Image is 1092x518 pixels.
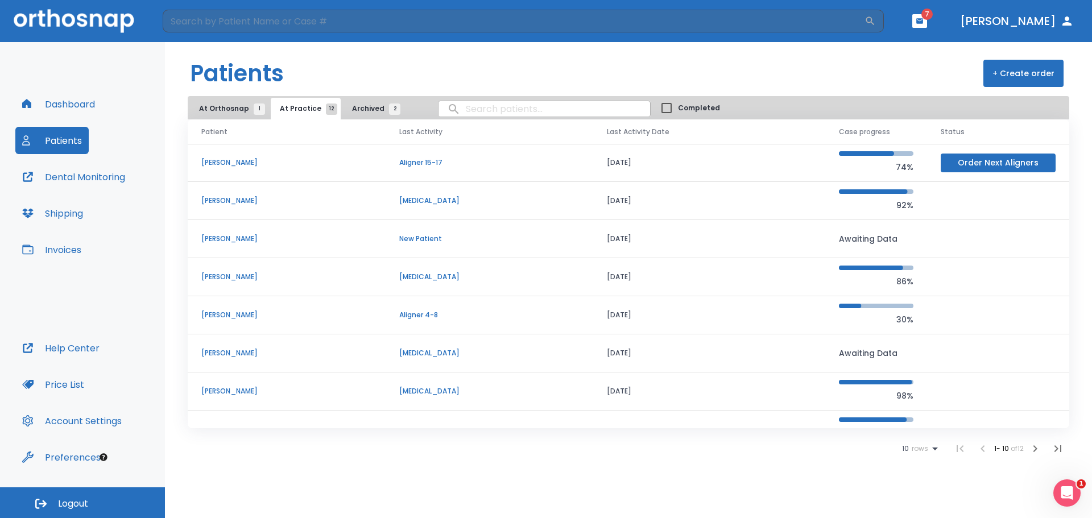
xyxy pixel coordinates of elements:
button: + Create order [983,60,1064,87]
div: tabs [190,98,406,119]
p: Aligner 15-17 [399,158,580,168]
p: 86% [839,275,913,288]
p: [PERSON_NAME] [201,310,372,320]
button: Patients [15,127,89,154]
p: [PERSON_NAME] [201,348,372,358]
span: 7 [921,9,933,20]
span: Status [941,127,965,137]
span: Logout [58,498,88,510]
button: [PERSON_NAME] [955,11,1078,31]
p: [PERSON_NAME] [201,272,372,282]
h1: Patients [190,56,284,90]
span: Case progress [839,127,890,137]
iframe: Intercom live chat [1053,479,1081,507]
p: Awaiting Data [839,232,913,246]
p: [MEDICAL_DATA] [399,272,580,282]
td: [DATE] [593,220,825,258]
button: Order Next Aligners [941,154,1056,172]
button: Shipping [15,200,90,227]
td: [DATE] [593,182,825,220]
img: Orthosnap [14,9,134,32]
span: Last Activity Date [607,127,669,137]
p: [MEDICAL_DATA] [399,386,580,396]
span: Archived [352,103,395,114]
p: New Patient [399,234,580,244]
span: At Orthosnap [199,103,259,114]
p: 30% [839,313,913,326]
p: [PERSON_NAME] [201,158,372,168]
span: 1 - 10 [994,444,1011,453]
p: Aligner 4-8 [399,310,580,320]
span: rows [909,445,928,453]
button: Help Center [15,334,106,362]
span: of 12 [1011,444,1024,453]
p: 98% [839,389,913,403]
p: Awaiting Data [839,346,913,360]
td: [DATE] [593,411,825,466]
p: [PERSON_NAME] [201,234,372,244]
span: 1 [254,103,265,115]
td: [DATE] [593,372,825,411]
span: Patient [201,127,227,137]
span: 1 [1077,479,1086,488]
p: [PERSON_NAME] [201,196,372,206]
span: At Practice [280,103,332,114]
td: [DATE] [593,334,825,372]
p: [MEDICAL_DATA] [399,196,580,206]
td: [DATE] [593,144,825,182]
p: [PERSON_NAME] [201,386,372,396]
button: Dashboard [15,90,102,118]
p: 91% [839,426,913,440]
button: Account Settings [15,407,129,434]
td: [DATE] [593,296,825,334]
span: 10 [902,445,909,453]
p: [MEDICAL_DATA] [399,348,580,358]
input: search [439,98,650,120]
button: Dental Monitoring [15,163,132,190]
input: Search by Patient Name or Case # [163,10,864,32]
span: 2 [389,103,400,115]
div: Tooltip anchor [98,452,109,462]
button: Preferences [15,444,107,471]
td: [DATE] [593,258,825,296]
button: Invoices [15,236,88,263]
p: 92% [839,198,913,212]
span: Completed [678,103,720,113]
span: 12 [326,103,337,115]
span: Last Activity [399,127,442,137]
p: 74% [839,160,913,174]
button: Price List [15,371,91,398]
